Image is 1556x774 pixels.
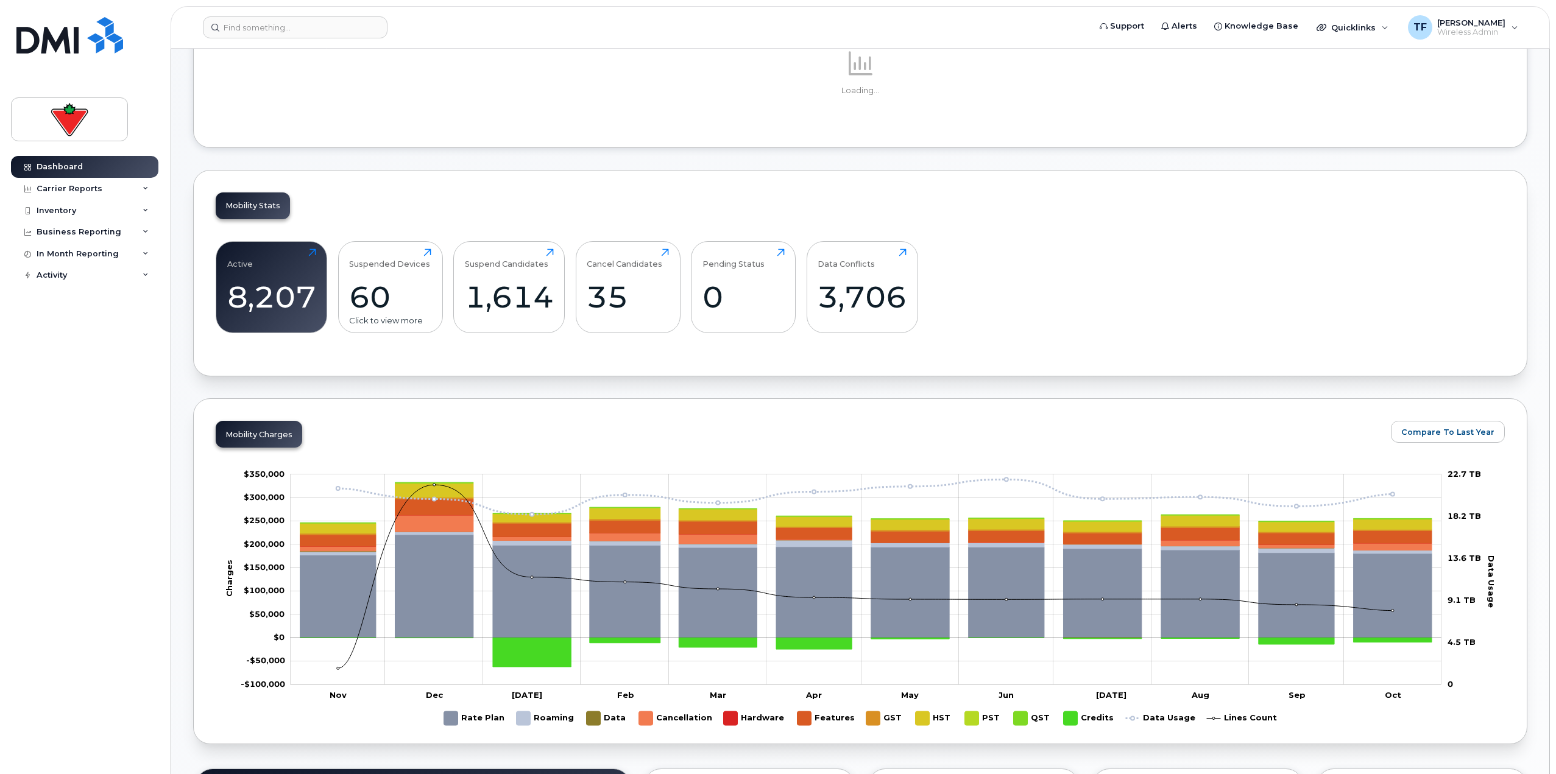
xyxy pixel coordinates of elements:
tspan: Data Usage [1487,555,1496,607]
div: Data Conflicts [818,248,875,269]
span: TF [1413,20,1427,35]
a: Support [1091,14,1153,38]
tspan: Sep [1289,689,1306,699]
a: Alerts [1153,14,1206,38]
tspan: Apr [805,689,822,699]
tspan: 4.5 TB [1448,636,1476,646]
div: 35 [587,279,669,315]
g: $0 [244,492,285,502]
a: Cancel Candidates35 [587,248,669,326]
g: $0 [244,585,285,595]
tspan: $50,000 [249,608,285,618]
tspan: Oct [1385,689,1401,699]
g: Credits [300,638,1432,667]
g: Rate Plan [300,535,1432,638]
span: Quicklinks [1331,23,1376,32]
tspan: Mar [710,689,726,699]
g: $0 [249,608,285,618]
tspan: $100,000 [244,585,285,595]
g: GST [300,497,1432,535]
tspan: Nov [330,689,347,699]
g: HST [916,706,953,730]
input: Find something... [203,16,387,38]
div: 60 [349,279,431,315]
tspan: Feb [617,689,634,699]
g: Cancellation [300,515,1432,551]
g: Features [797,706,855,730]
div: Suspended Devices [349,248,430,269]
g: $0 [241,678,285,688]
div: 8,207 [227,279,316,315]
div: 0 [702,279,785,315]
tspan: $200,000 [244,538,285,548]
g: Rate Plan [444,706,504,730]
tspan: -$50,000 [246,655,285,665]
span: Support [1110,20,1144,32]
tspan: 22.7 TB [1448,468,1481,478]
g: Roaming [300,532,1432,555]
span: Wireless Admin [1437,27,1505,37]
tspan: -$100,000 [241,678,285,688]
tspan: May [901,689,919,699]
tspan: Dec [426,689,444,699]
tspan: 18.2 TB [1448,510,1481,520]
tspan: Charges [224,560,234,597]
tspan: Aug [1191,689,1209,699]
div: 3,706 [818,279,907,315]
tspan: 9.1 TB [1448,594,1476,604]
a: Pending Status0 [702,248,785,326]
g: Lines Count [1207,706,1277,730]
g: Hardware [724,706,785,730]
a: Suspended Devices60Click to view more [349,248,431,326]
tspan: $350,000 [244,468,285,478]
g: $0 [246,655,285,665]
tspan: $0 [274,632,285,642]
button: Compare To Last Year [1391,421,1505,443]
g: Legend [444,706,1277,730]
g: $0 [244,468,285,478]
a: Active8,207 [227,248,316,326]
tspan: $250,000 [244,515,285,525]
tspan: Jun [999,689,1014,699]
tspan: 13.6 TB [1448,552,1481,562]
div: Quicklinks [1308,15,1397,40]
g: Data Usage [1126,706,1195,730]
g: QST [300,482,1432,523]
g: HST [300,484,1432,533]
div: Suspend Candidates [465,248,548,269]
tspan: $300,000 [244,492,285,502]
g: PST [300,483,1432,524]
tspan: [DATE] [512,689,542,699]
tspan: $150,000 [244,562,285,572]
a: Knowledge Base [1206,14,1307,38]
div: Pending Status [702,248,765,269]
div: Active [227,248,253,269]
a: Suspend Candidates1,614 [465,248,554,326]
g: $0 [244,515,285,525]
div: 1,614 [465,279,554,315]
g: PST [965,706,1002,730]
tspan: [DATE] [1096,689,1126,699]
g: Cancellation [639,706,712,730]
span: [PERSON_NAME] [1437,18,1505,27]
div: Cancel Candidates [587,248,662,269]
g: QST [1014,706,1052,730]
span: Knowledge Base [1225,20,1298,32]
div: Click to view more [349,315,431,326]
g: $0 [244,562,285,572]
a: Data Conflicts3,706 [818,248,907,326]
tspan: 0 [1448,678,1453,688]
g: Data [300,532,1432,552]
span: Compare To Last Year [1401,426,1494,438]
g: Features [300,499,1432,546]
g: Credits [1064,706,1114,730]
g: Data [587,706,627,730]
div: Tyler Federowich [1399,15,1527,40]
span: Alerts [1172,20,1197,32]
g: $0 [244,538,285,548]
g: Roaming [517,706,575,730]
g: GST [866,706,904,730]
p: Loading... [216,85,1505,96]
